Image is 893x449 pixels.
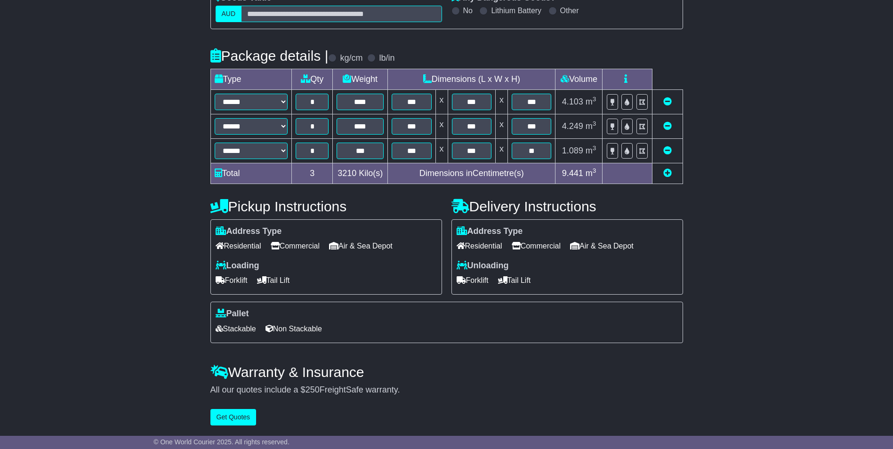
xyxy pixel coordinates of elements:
[257,273,290,288] span: Tail Lift
[153,438,290,446] span: © One World Courier 2025. All rights reserved.
[216,273,248,288] span: Forklift
[210,364,683,380] h4: Warranty & Insurance
[562,121,583,131] span: 4.249
[435,114,448,138] td: x
[512,239,561,253] span: Commercial
[216,226,282,237] label: Address Type
[586,168,596,178] span: m
[329,239,393,253] span: Air & Sea Depot
[498,273,531,288] span: Tail Lift
[560,6,579,15] label: Other
[210,48,329,64] h4: Package details |
[435,138,448,163] td: x
[271,239,320,253] span: Commercial
[593,96,596,103] sup: 3
[338,168,356,178] span: 3210
[586,146,596,155] span: m
[340,53,362,64] label: kg/cm
[451,199,683,214] h4: Delivery Instructions
[379,53,394,64] label: lb/in
[562,97,583,106] span: 4.103
[210,409,257,425] button: Get Quotes
[306,385,320,394] span: 250
[457,273,489,288] span: Forklift
[586,97,596,106] span: m
[210,385,683,395] div: All our quotes include a $ FreightSafe warranty.
[210,199,442,214] h4: Pickup Instructions
[593,167,596,174] sup: 3
[216,6,242,22] label: AUD
[210,163,292,184] td: Total
[663,146,672,155] a: Remove this item
[457,261,509,271] label: Unloading
[216,239,261,253] span: Residential
[555,69,603,89] td: Volume
[663,121,672,131] a: Remove this item
[491,6,541,15] label: Lithium Battery
[496,138,508,163] td: x
[496,89,508,114] td: x
[388,163,555,184] td: Dimensions in Centimetre(s)
[333,69,388,89] td: Weight
[216,321,256,336] span: Stackable
[463,6,473,15] label: No
[570,239,634,253] span: Air & Sea Depot
[593,120,596,127] sup: 3
[457,239,502,253] span: Residential
[216,309,249,319] label: Pallet
[496,114,508,138] td: x
[435,89,448,114] td: x
[292,69,333,89] td: Qty
[265,321,322,336] span: Non Stackable
[586,121,596,131] span: m
[457,226,523,237] label: Address Type
[333,163,388,184] td: Kilo(s)
[562,146,583,155] span: 1.089
[562,168,583,178] span: 9.441
[663,97,672,106] a: Remove this item
[292,163,333,184] td: 3
[663,168,672,178] a: Add new item
[593,144,596,152] sup: 3
[216,261,259,271] label: Loading
[210,69,292,89] td: Type
[388,69,555,89] td: Dimensions (L x W x H)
